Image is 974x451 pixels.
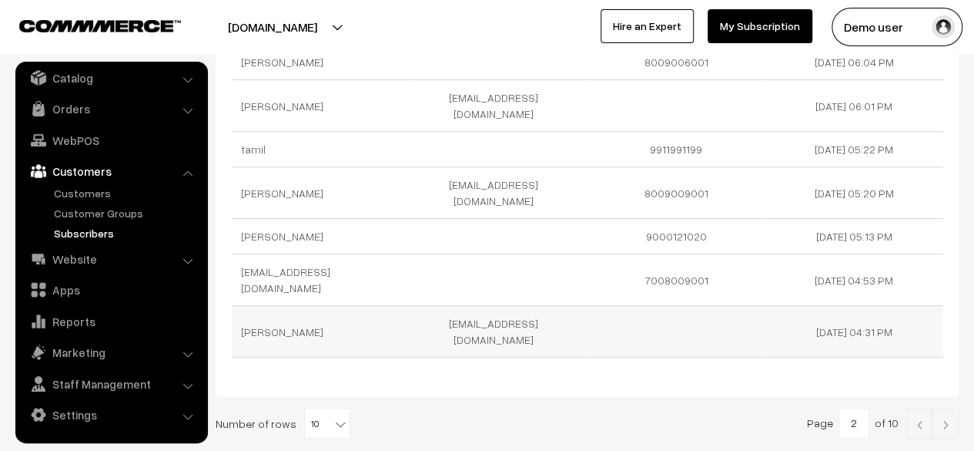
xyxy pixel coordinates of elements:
td: [DATE] 05:13 PM [765,219,943,254]
td: [EMAIL_ADDRESS][DOMAIN_NAME] [410,306,587,358]
a: COMMMERCE [19,15,154,34]
a: Hire an Expert [601,9,694,43]
td: [PERSON_NAME] [232,306,410,358]
td: [PERSON_NAME] [232,167,410,219]
span: 10 [305,409,350,439]
span: Number of rows [216,416,296,432]
a: My Subscription [708,9,812,43]
td: [EMAIL_ADDRESS][DOMAIN_NAME] [410,80,587,132]
a: Website [19,245,202,273]
td: 7008009001 [587,254,765,306]
a: Customer Groups [50,205,202,221]
button: Demo user [832,8,962,46]
a: Customers [19,157,202,185]
a: Marketing [19,338,202,366]
a: Catalog [19,64,202,92]
td: [DATE] 06:04 PM [765,45,943,80]
a: Customers [50,185,202,201]
img: Right [939,420,952,429]
td: [DATE] 06:01 PM [765,80,943,132]
td: 8009006001 [587,45,765,80]
td: [DATE] 04:53 PM [765,254,943,306]
td: 9911991199 [587,132,765,167]
img: Left [912,420,926,429]
td: [PERSON_NAME] [232,80,410,132]
img: user [932,15,955,39]
td: tamil [232,132,410,167]
span: 10 [304,408,350,439]
td: [PERSON_NAME] [232,45,410,80]
td: 9000121020 [587,219,765,254]
td: [EMAIL_ADDRESS][DOMAIN_NAME] [232,254,410,306]
a: Orders [19,95,202,123]
td: [EMAIL_ADDRESS][DOMAIN_NAME] [410,167,587,219]
a: Apps [19,276,202,304]
span: of 10 [875,416,899,429]
img: COMMMERCE [19,20,181,32]
a: Settings [19,401,202,429]
button: [DOMAIN_NAME] [174,8,371,46]
td: [PERSON_NAME] [232,219,410,254]
td: [DATE] 05:20 PM [765,167,943,219]
a: Staff Management [19,370,202,398]
td: [DATE] 05:22 PM [765,132,943,167]
a: WebPOS [19,126,202,154]
td: [DATE] 04:31 PM [765,306,943,358]
td: 8009009001 [587,167,765,219]
span: Page [807,416,833,429]
a: Subscribers [50,225,202,241]
a: Reports [19,308,202,335]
